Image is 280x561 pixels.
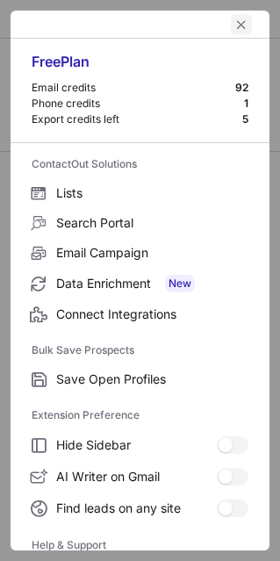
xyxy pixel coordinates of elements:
div: 1 [244,97,248,111]
span: Hide Sidebar [56,437,217,453]
div: 92 [235,81,248,95]
label: Find leads on any site [11,493,269,524]
button: right-button [28,16,46,33]
span: New [165,275,195,292]
span: Find leads on any site [56,500,217,516]
label: Extension Preference [32,401,248,429]
span: AI Writer on Gmail [56,469,217,485]
span: Data Enrichment [56,275,248,292]
label: Help & Support [32,531,248,559]
label: AI Writer on Gmail [11,461,269,493]
label: Hide Sidebar [11,429,269,461]
label: Bulk Save Prospects [32,336,248,364]
span: Lists [56,185,248,201]
label: Save Open Profiles [11,364,269,394]
label: Search Portal [11,208,269,238]
div: Free Plan [32,53,248,81]
div: Export credits left [32,112,242,126]
div: Phone credits [32,97,244,111]
label: Connect Integrations [11,299,269,329]
label: Data Enrichment New [11,268,269,299]
label: Email Campaign [11,238,269,268]
span: Connect Integrations [56,306,248,322]
label: Lists [11,178,269,208]
span: Search Portal [56,215,248,231]
div: 5 [242,112,248,126]
span: Save Open Profiles [56,371,248,387]
label: ContactOut Solutions [32,150,248,178]
button: left-button [231,14,252,35]
div: Email credits [32,81,235,95]
span: Email Campaign [56,245,248,261]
